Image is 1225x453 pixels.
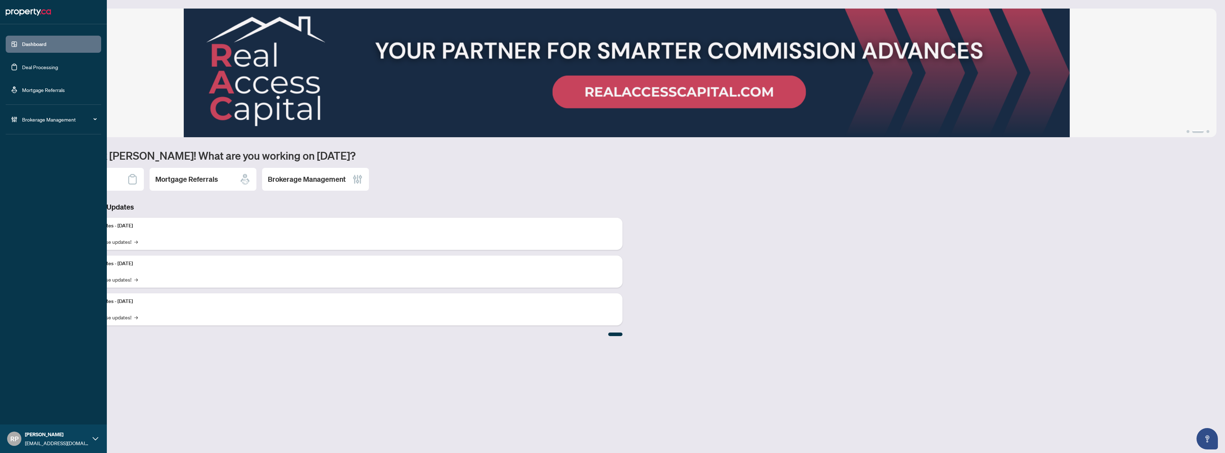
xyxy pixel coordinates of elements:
button: 3 [1206,130,1209,133]
p: Platform Updates - [DATE] [75,260,617,268]
h2: Mortgage Referrals [155,174,218,184]
span: Brokerage Management [22,115,96,123]
button: 1 [1187,130,1189,133]
a: Dashboard [22,41,46,47]
span: → [134,238,138,246]
p: Platform Updates - [DATE] [75,298,617,305]
button: 2 [1192,130,1204,133]
button: Open asap [1197,428,1218,449]
span: [PERSON_NAME] [25,431,89,438]
img: logo [6,6,51,18]
span: RP [10,434,19,444]
p: Platform Updates - [DATE] [75,222,617,230]
h2: Brokerage Management [268,174,346,184]
span: → [134,313,138,321]
h3: Brokerage & Industry Updates [37,202,622,212]
a: Deal Processing [22,64,58,70]
span: [EMAIL_ADDRESS][DOMAIN_NAME] [25,439,89,447]
h1: Welcome back [PERSON_NAME]! What are you working on [DATE]? [37,149,1216,162]
img: Slide 1 [37,9,1216,137]
a: Mortgage Referrals [22,87,65,93]
span: → [134,276,138,283]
